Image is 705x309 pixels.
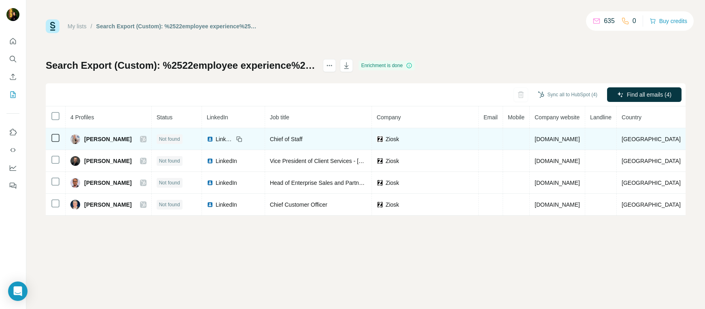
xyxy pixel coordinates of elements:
[6,143,19,157] button: Use Surfe API
[508,114,525,121] span: Mobile
[216,135,234,143] span: LinkedIn
[270,114,289,121] span: Job title
[216,179,237,187] span: LinkedIn
[159,179,180,186] span: Not found
[157,114,173,121] span: Status
[607,87,682,102] button: Find all emails (4)
[535,114,580,121] span: Company website
[532,89,603,101] button: Sync all to HubSpot (4)
[6,70,19,84] button: Enrich CSV
[68,23,87,30] a: My lists
[70,178,80,188] img: Avatar
[46,19,59,33] img: Surfe Logo
[622,158,681,164] span: [GEOGRAPHIC_DATA]
[6,8,19,21] img: Avatar
[207,158,213,164] img: LinkedIn logo
[84,135,132,143] span: [PERSON_NAME]
[377,201,383,208] img: company-logo
[622,136,681,142] span: [GEOGRAPHIC_DATA]
[70,134,80,144] img: Avatar
[627,91,671,99] span: Find all emails (4)
[84,179,132,187] span: [PERSON_NAME]
[159,201,180,208] span: Not found
[216,201,237,209] span: LinkedIn
[207,114,228,121] span: LinkedIn
[84,157,132,165] span: [PERSON_NAME]
[377,158,383,164] img: company-logo
[622,180,681,186] span: [GEOGRAPHIC_DATA]
[359,61,415,70] div: Enrichment is done
[207,180,213,186] img: LinkedIn logo
[633,16,636,26] p: 0
[386,179,399,187] span: Ziosk
[386,135,399,143] span: Ziosk
[159,157,180,165] span: Not found
[622,114,641,121] span: Country
[91,22,92,30] li: /
[70,200,80,210] img: Avatar
[6,125,19,140] button: Use Surfe on LinkedIn
[270,201,327,208] span: Chief Customer Officer
[6,34,19,49] button: Quick start
[484,114,498,121] span: Email
[622,201,681,208] span: [GEOGRAPHIC_DATA]
[377,136,383,142] img: company-logo
[6,87,19,102] button: My lists
[207,136,213,142] img: LinkedIn logo
[84,201,132,209] span: [PERSON_NAME]
[159,135,180,143] span: Not found
[535,201,580,208] span: [DOMAIN_NAME]
[377,180,383,186] img: company-logo
[70,156,80,166] img: Avatar
[590,114,612,121] span: Landline
[535,158,580,164] span: [DOMAIN_NAME]
[6,161,19,175] button: Dashboard
[70,114,94,121] span: 4 Profiles
[216,157,237,165] span: LinkedIn
[96,22,257,30] div: Search Export (Custom): %2522employee experience%2522 OR %2522workplace experience%2522 OR %2522e...
[270,158,403,164] span: Vice President of Client Services - [PERSON_NAME]
[8,281,28,301] div: Open Intercom Messenger
[6,52,19,66] button: Search
[377,114,401,121] span: Company
[207,201,213,208] img: LinkedIn logo
[270,136,303,142] span: Chief of Staff
[6,178,19,193] button: Feedback
[535,180,580,186] span: [DOMAIN_NAME]
[386,201,399,209] span: Ziosk
[386,157,399,165] span: Ziosk
[323,59,336,72] button: actions
[604,16,615,26] p: 635
[535,136,580,142] span: [DOMAIN_NAME]
[650,15,687,27] button: Buy credits
[270,180,377,186] span: Head of Enterprise Sales and Partnerships
[46,59,316,72] h1: Search Export (Custom): %2522employee experience%2522 OR %2522workplace experience%2522 OR %2522e...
